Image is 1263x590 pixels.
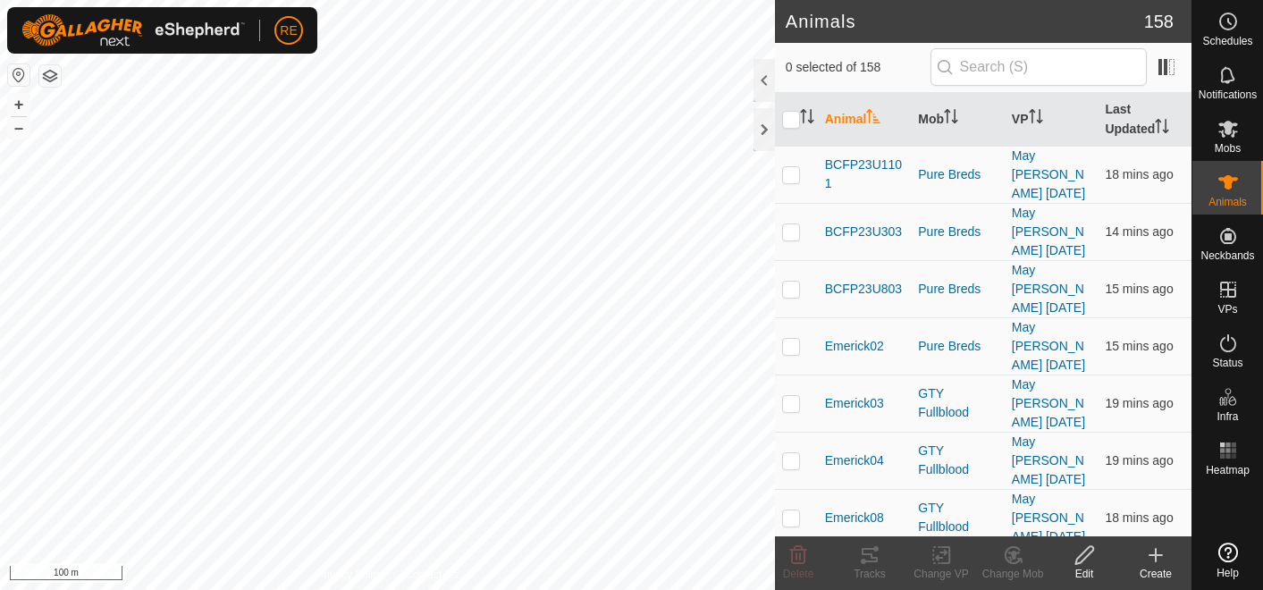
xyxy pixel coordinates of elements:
a: May [PERSON_NAME] [DATE] [1012,148,1085,200]
a: Contact Us [405,567,458,583]
div: GTY Fullblood [918,384,998,422]
a: May [PERSON_NAME] [DATE] [1012,320,1085,372]
p-sorticon: Activate to sort [1155,122,1169,136]
div: Edit [1048,566,1120,582]
h2: Animals [786,11,1144,32]
span: 25 Sept 2025, 1:34 pm [1105,224,1173,239]
span: Infra [1217,411,1238,422]
span: VPs [1217,304,1237,315]
th: VP [1005,93,1099,147]
th: Animal [818,93,912,147]
div: GTY Fullblood [918,499,998,536]
span: Emerick02 [825,337,884,356]
span: 25 Sept 2025, 1:33 pm [1105,339,1173,353]
span: 25 Sept 2025, 1:30 pm [1105,510,1173,525]
span: Help [1217,568,1239,578]
span: BCFP23U1101 [825,156,905,193]
button: Map Layers [39,65,61,87]
div: Create [1120,566,1191,582]
span: 25 Sept 2025, 1:29 pm [1105,453,1173,468]
div: Change VP [905,566,977,582]
p-sorticon: Activate to sort [866,112,880,126]
span: Delete [783,568,814,580]
span: Emerick03 [825,394,884,413]
span: Status [1212,358,1242,368]
button: – [8,117,29,139]
span: BCFP23U803 [825,280,902,299]
span: Emerick04 [825,451,884,470]
button: + [8,94,29,115]
span: Mobs [1215,143,1241,154]
span: BCFP23U303 [825,223,902,241]
a: Privacy Policy [316,567,383,583]
p-sorticon: Activate to sort [944,112,958,126]
div: Pure Breds [918,223,998,241]
th: Mob [911,93,1005,147]
input: Search (S) [930,48,1147,86]
div: Change Mob [977,566,1048,582]
a: May [PERSON_NAME] [DATE] [1012,492,1085,544]
div: Tracks [834,566,905,582]
th: Last Updated [1098,93,1191,147]
span: Neckbands [1200,250,1254,261]
span: 25 Sept 2025, 1:34 pm [1105,282,1173,296]
a: May [PERSON_NAME] [DATE] [1012,263,1085,315]
span: 0 selected of 158 [786,58,930,77]
span: Schedules [1202,36,1252,46]
div: Pure Breds [918,165,998,184]
p-sorticon: Activate to sort [800,112,814,126]
a: Help [1192,535,1263,586]
span: 158 [1144,8,1174,35]
p-sorticon: Activate to sort [1029,112,1043,126]
span: Emerick08 [825,509,884,527]
span: 25 Sept 2025, 1:29 pm [1105,396,1173,410]
a: May [PERSON_NAME] [DATE] [1012,377,1085,429]
a: May [PERSON_NAME] [DATE] [1012,434,1085,486]
span: Notifications [1199,89,1257,100]
a: May [PERSON_NAME] [DATE] [1012,206,1085,257]
img: Gallagher Logo [21,14,245,46]
button: Reset Map [8,64,29,86]
span: RE [280,21,297,40]
div: Pure Breds [918,337,998,356]
div: GTY Fullblood [918,442,998,479]
span: Animals [1208,197,1247,207]
span: 25 Sept 2025, 1:30 pm [1105,167,1173,181]
span: Heatmap [1206,465,1250,476]
div: Pure Breds [918,280,998,299]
